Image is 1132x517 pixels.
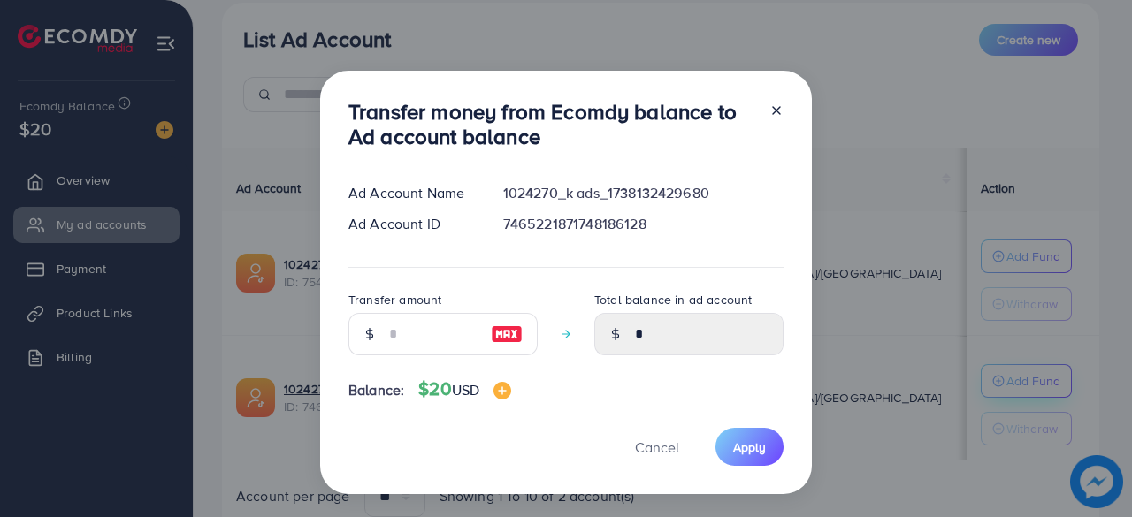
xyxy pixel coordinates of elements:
[489,214,798,234] div: 7465221871748186128
[334,214,489,234] div: Ad Account ID
[635,437,679,457] span: Cancel
[491,323,523,345] img: image
[594,291,752,308] label: Total balance in ad account
[493,382,511,399] img: image
[348,380,404,400] span: Balance:
[348,291,441,308] label: Transfer amount
[418,378,511,400] h4: $20
[348,99,755,150] h3: Transfer money from Ecomdy balance to Ad account balance
[489,183,798,203] div: 1024270_k ads_1738132429680
[733,438,766,456] span: Apply
[715,428,784,466] button: Apply
[613,428,701,466] button: Cancel
[452,380,479,399] span: USD
[334,183,489,203] div: Ad Account Name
